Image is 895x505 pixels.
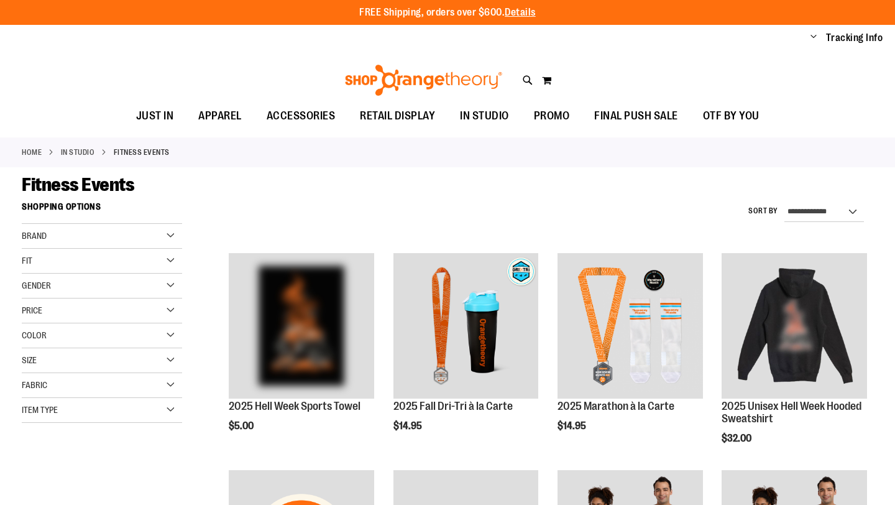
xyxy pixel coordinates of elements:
a: JUST IN [124,102,186,131]
span: FINAL PUSH SALE [594,102,678,130]
div: product [387,247,545,463]
span: Gender [22,280,51,290]
span: IN STUDIO [460,102,509,130]
p: FREE Shipping, orders over $600. [359,6,536,20]
span: Size [22,355,37,365]
a: 2025 Hell Week Sports Towel [229,400,360,412]
span: Fit [22,256,32,266]
span: Color [22,330,47,340]
a: APPAREL [186,102,254,131]
a: OTF BY YOU [691,102,772,131]
a: Home [22,147,42,158]
span: OTF BY YOU [703,102,760,130]
a: ACCESSORIES [254,102,348,131]
strong: Fitness Events [114,147,170,158]
img: OTF 2025 Hell Week Event Retail [229,253,374,399]
label: Sort By [748,206,778,216]
button: Account menu [810,32,817,44]
span: $5.00 [229,420,255,432]
img: 2025 Hell Week Hooded Sweatshirt [722,253,867,399]
span: Item Type [22,405,58,415]
span: $14.95 [393,420,424,432]
a: 2025 Marathon à la Carte [558,400,674,412]
img: Shop Orangetheory [343,65,504,96]
a: 2025 Fall Dri-Tri à la Carte [393,253,539,401]
a: 2025 Fall Dri-Tri à la Carte [393,400,513,412]
span: $32.00 [722,433,753,444]
a: 2025 Marathon à la Carte [558,253,703,401]
span: Fitness Events [22,174,134,195]
div: product [551,247,709,463]
a: Tracking Info [826,31,883,45]
img: 2025 Marathon à la Carte [558,253,703,399]
span: $14.95 [558,420,588,432]
a: IN STUDIO [61,147,95,158]
span: PROMO [534,102,570,130]
span: Brand [22,231,47,241]
a: PROMO [521,102,582,131]
div: product [715,247,873,475]
a: 2025 Unisex Hell Week Hooded Sweatshirt [722,400,861,425]
a: Details [505,7,536,18]
strong: Shopping Options [22,196,182,224]
a: 2025 Hell Week Hooded Sweatshirt [722,253,867,401]
a: IN STUDIO [447,102,521,130]
span: APPAREL [198,102,242,130]
a: RETAIL DISPLAY [347,102,447,131]
span: JUST IN [136,102,174,130]
a: FINAL PUSH SALE [582,102,691,131]
a: OTF 2025 Hell Week Event Retail [229,253,374,401]
span: RETAIL DISPLAY [360,102,435,130]
span: Fabric [22,380,47,390]
div: product [223,247,380,463]
span: Price [22,305,42,315]
img: 2025 Fall Dri-Tri à la Carte [393,253,539,399]
span: ACCESSORIES [267,102,336,130]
